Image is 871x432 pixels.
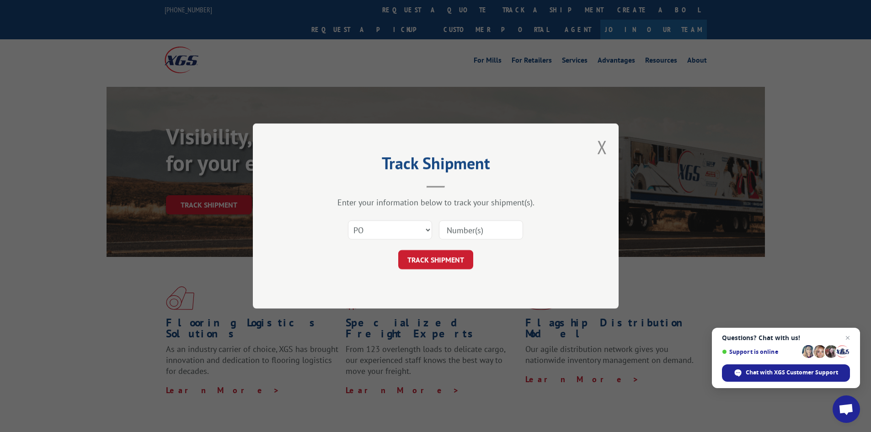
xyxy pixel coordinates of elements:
[842,332,853,343] span: Close chat
[833,395,860,423] div: Open chat
[722,348,799,355] span: Support is online
[722,364,850,382] div: Chat with XGS Customer Support
[439,220,523,240] input: Number(s)
[398,250,473,269] button: TRACK SHIPMENT
[299,157,573,174] h2: Track Shipment
[722,334,850,341] span: Questions? Chat with us!
[746,368,838,377] span: Chat with XGS Customer Support
[299,197,573,208] div: Enter your information below to track your shipment(s).
[597,135,607,159] button: Close modal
